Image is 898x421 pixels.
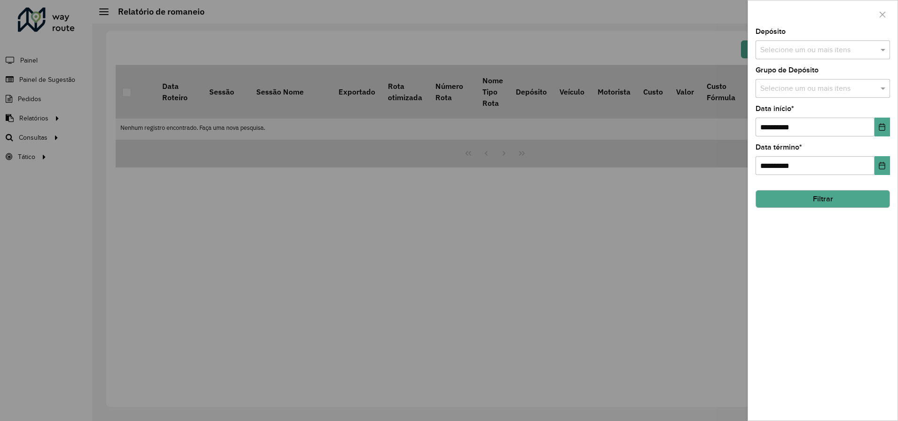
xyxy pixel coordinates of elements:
label: Depósito [756,26,786,37]
label: Data término [756,142,802,153]
button: Choose Date [874,156,890,175]
label: Data início [756,103,794,114]
label: Grupo de Depósito [756,64,819,76]
button: Filtrar [756,190,890,208]
button: Choose Date [874,118,890,136]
